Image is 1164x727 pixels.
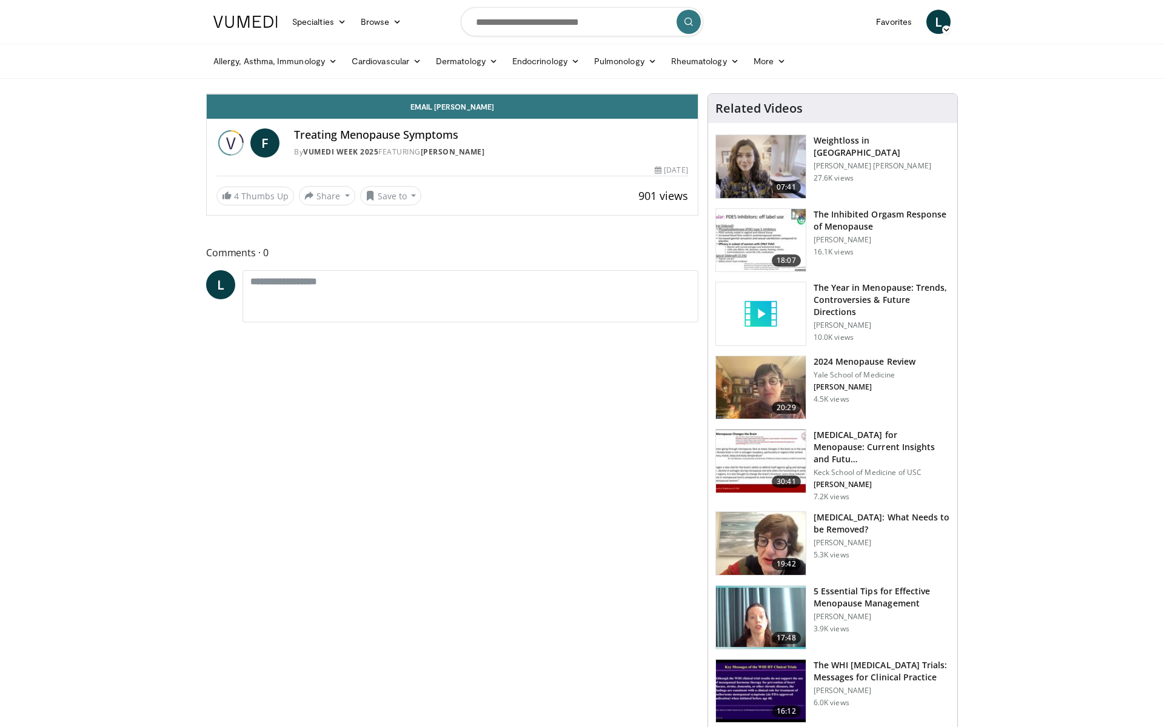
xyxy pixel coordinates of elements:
[814,511,950,536] h3: [MEDICAL_DATA]: What Needs to be Removed?
[715,585,950,649] a: 17:48 5 Essential Tips for Effective Menopause Management [PERSON_NAME] 3.9K views
[814,624,849,634] p: 3.9K views
[715,429,950,502] a: 30:41 [MEDICAL_DATA] for Menopause: Current Insights and Futu… Keck School of Medicine of USC [PE...
[814,429,950,465] h3: [MEDICAL_DATA] for Menopause: Current Insights and Futu…
[746,49,793,73] a: More
[250,128,279,158] a: F
[207,95,698,119] a: Email [PERSON_NAME]
[716,660,806,723] img: 532cbc20-ffc3-4bbe-9091-e962fdb15cb8.150x105_q85_crop-smart_upscale.jpg
[814,492,849,502] p: 7.2K views
[814,394,849,404] p: 4.5K views
[429,49,505,73] a: Dermatology
[303,147,378,157] a: Vumedi Week 2025
[772,632,801,644] span: 17:48
[234,190,239,202] span: 4
[715,134,950,199] a: 07:41 Weightloss in [GEOGRAPHIC_DATA] [PERSON_NAME] [PERSON_NAME] 27.6K views
[655,165,687,176] div: [DATE]
[814,686,950,695] p: [PERSON_NAME]
[587,49,664,73] a: Pulmonology
[772,181,801,193] span: 07:41
[294,147,688,158] div: By FEATURING
[814,550,849,560] p: 5.3K views
[216,187,294,205] a: 4 Thumbs Up
[814,538,950,548] p: [PERSON_NAME]
[814,612,950,622] p: [PERSON_NAME]
[814,468,950,477] p: Keck School of Medicine of USC
[814,134,950,159] h3: Weightloss in [GEOGRAPHIC_DATA]
[638,188,688,203] span: 901 views
[216,128,246,158] img: Vumedi Week 2025
[715,282,950,346] a: The Year in Menopause: Trends, Controversies & Future Directions [PERSON_NAME] 10.0K views
[213,16,278,28] img: VuMedi Logo
[715,511,950,576] a: 19:42 [MEDICAL_DATA]: What Needs to be Removed? [PERSON_NAME] 5.3K views
[814,173,854,183] p: 27.6K views
[716,586,806,649] img: 6839e091-2cdb-4894-b49b-01b874b873c4.150x105_q85_crop-smart_upscale.jpg
[715,659,950,723] a: 16:12 The WHI [MEDICAL_DATA] Trials: Messages for Clinical Practice [PERSON_NAME] 6.0K views
[285,10,353,34] a: Specialties
[505,49,587,73] a: Endocrinology
[814,161,950,171] p: [PERSON_NAME] [PERSON_NAME]
[772,705,801,717] span: 16:12
[716,282,806,345] img: video_placeholder_short.svg
[716,430,806,493] img: 47271b8a-94f4-49c8-b914-2a3d3af03a9e.150x105_q85_crop-smart_upscale.jpg
[814,480,950,490] p: [PERSON_NAME]
[206,245,698,261] span: Comments 0
[664,49,746,73] a: Rheumatology
[294,128,688,142] h4: Treating Menopause Symptoms
[869,10,919,34] a: Favorites
[814,247,854,257] p: 16.1K views
[814,698,849,708] p: 6.0K views
[814,356,915,368] h3: 2024 Menopause Review
[715,356,950,420] a: 20:29 2024 Menopause Review Yale School of Medicine [PERSON_NAME] 4.5K views
[716,209,806,272] img: 283c0f17-5e2d-42ba-a87c-168d447cdba4.150x105_q85_crop-smart_upscale.jpg
[814,208,950,233] h3: The Inhibited Orgasm Response of Menopause
[716,135,806,198] img: 9983fed1-7565-45be-8934-aef1103ce6e2.150x105_q85_crop-smart_upscale.jpg
[716,356,806,419] img: 692f135d-47bd-4f7e-b54d-786d036e68d3.150x105_q85_crop-smart_upscale.jpg
[715,208,950,273] a: 18:07 The Inhibited Orgasm Response of Menopause [PERSON_NAME] 16.1K views
[772,476,801,488] span: 30:41
[772,402,801,414] span: 20:29
[814,659,950,683] h3: The WHI [MEDICAL_DATA] Trials: Messages for Clinical Practice
[715,101,803,116] h4: Related Videos
[814,235,950,245] p: [PERSON_NAME]
[353,10,409,34] a: Browse
[814,282,950,318] h3: The Year in Menopause: Trends, Controversies & Future Directions
[926,10,951,34] a: L
[814,585,950,609] h3: 5 Essential Tips for Effective Menopause Management
[421,147,485,157] a: [PERSON_NAME]
[814,370,915,380] p: Yale School of Medicine
[772,558,801,570] span: 19:42
[360,186,422,205] button: Save to
[814,320,950,330] p: [PERSON_NAME]
[344,49,429,73] a: Cardiovascular
[716,512,806,575] img: 4d0a4bbe-a17a-46ab-a4ad-f5554927e0d3.150x105_q85_crop-smart_upscale.jpg
[299,186,355,205] button: Share
[814,333,854,342] p: 10.0K views
[461,7,703,36] input: Search topics, interventions
[207,94,698,95] video-js: Video Player
[206,270,235,299] a: L
[772,254,801,267] span: 18:07
[814,382,915,392] p: [PERSON_NAME]
[206,49,344,73] a: Allergy, Asthma, Immunology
